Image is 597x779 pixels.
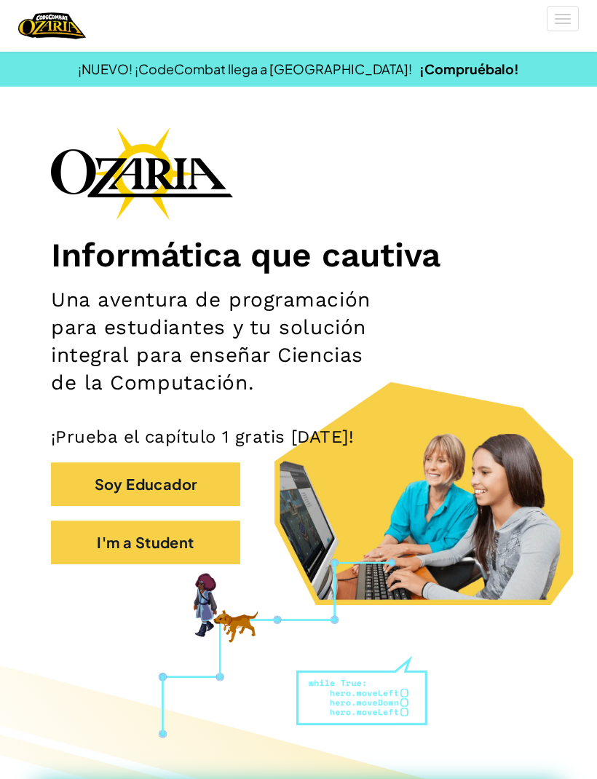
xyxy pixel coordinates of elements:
img: Home [18,11,86,41]
a: ¡Compruébalo! [419,60,519,77]
button: Soy Educador [51,462,240,506]
button: I'm a Student [51,521,240,564]
a: Ozaria by CodeCombat logo [18,11,86,41]
p: ¡Prueba el capítulo 1 gratis [DATE]! [51,426,546,448]
h2: Una aventura de programación para estudiantes y tu solución integral para enseñar Ciencias de la ... [51,286,383,397]
span: ¡NUEVO! ¡CodeCombat llega a [GEOGRAPHIC_DATA]! [78,60,412,77]
h1: Informática que cautiva [51,234,546,275]
img: Ozaria branding logo [51,127,233,220]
